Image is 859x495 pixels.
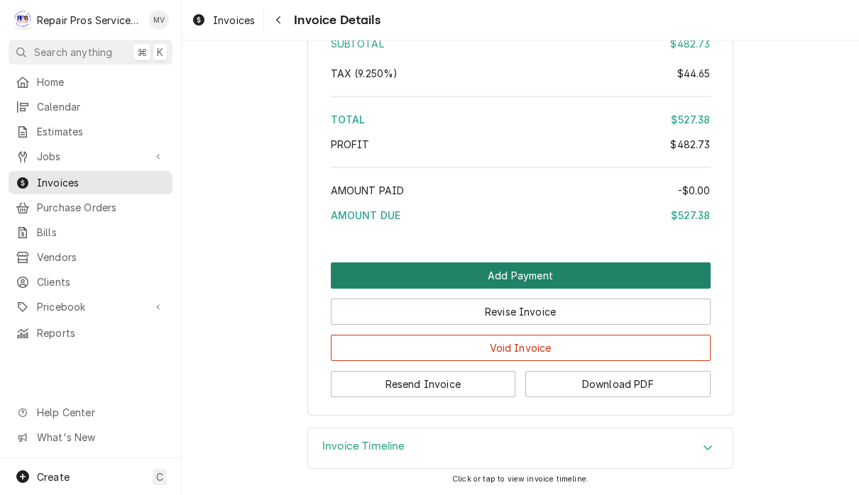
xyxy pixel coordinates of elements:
[331,15,711,233] div: Amount Summary
[331,183,711,198] div: Amount Paid
[37,99,165,114] span: Calendar
[331,138,370,150] span: Profit
[13,10,33,30] div: R
[149,10,169,30] div: Mindy Volker's Avatar
[267,9,290,31] button: Navigate back
[331,299,711,325] button: Revise Invoice
[670,36,710,51] div: $482.73
[452,474,589,484] span: Click or tap to view invoice timeline.
[37,225,165,240] span: Bills
[157,45,163,60] span: K
[331,112,711,127] div: Total
[331,262,711,289] div: Button Group Row
[37,200,165,215] span: Purchase Orders
[34,45,112,60] span: Search anything
[9,95,173,118] a: Calendar
[9,221,173,244] a: Bills
[186,9,261,32] a: Invoices
[331,36,711,51] div: Subtotal
[9,295,173,318] a: Go to Pricebook
[9,70,173,94] a: Home
[37,405,164,420] span: Help Center
[9,426,173,449] a: Go to What's New
[13,10,33,30] div: Repair Pros Services Inc's Avatar
[671,208,710,223] div: $527.38
[9,196,173,219] a: Purchase Orders
[37,430,164,445] span: What's New
[307,428,733,469] div: Invoice Timeline
[322,440,405,453] h3: Invoice Timeline
[331,335,711,361] button: Void Invoice
[331,209,401,221] span: Amount Due
[213,13,255,28] span: Invoices
[37,274,165,289] span: Clients
[137,45,147,60] span: ⌘
[37,250,165,265] span: Vendors
[331,371,516,397] button: Resend Invoice
[9,120,173,143] a: Estimates
[331,262,711,397] div: Button Group
[331,184,405,196] span: Amount Paid
[9,40,173,65] button: Search anything⌘K
[9,245,173,269] a: Vendors
[671,112,710,127] div: $527.38
[331,208,711,223] div: Amount Due
[37,299,144,314] span: Pricebook
[678,183,711,198] div: -$0.00
[331,66,711,81] div: Tax
[331,38,384,50] span: Subtotal
[331,325,711,361] div: Button Group Row
[331,289,711,325] div: Button Group Row
[37,175,165,190] span: Invoices
[9,321,173,345] a: Reports
[37,124,165,139] span: Estimates
[308,428,733,468] div: Accordion Header
[670,137,710,152] div: $482.73
[149,10,169,30] div: MV
[331,262,711,289] button: Add Payment
[37,13,141,28] div: Repair Pros Services Inc
[290,11,380,30] span: Invoice Details
[9,270,173,294] a: Clients
[525,371,711,397] button: Download PDF
[331,137,711,152] div: Profit
[37,149,144,164] span: Jobs
[9,171,173,194] a: Invoices
[331,361,711,397] div: Button Group Row
[677,66,711,81] div: $44.65
[9,401,173,424] a: Go to Help Center
[37,74,165,89] span: Home
[308,428,733,468] button: Accordion Details Expand Trigger
[156,469,163,484] span: C
[37,471,70,483] span: Create
[331,113,366,126] span: Total
[9,145,173,168] a: Go to Jobs
[37,326,165,340] span: Reports
[331,67,398,79] span: [7%] Tennessee State [2.25%] Tennessee, Hamilton County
